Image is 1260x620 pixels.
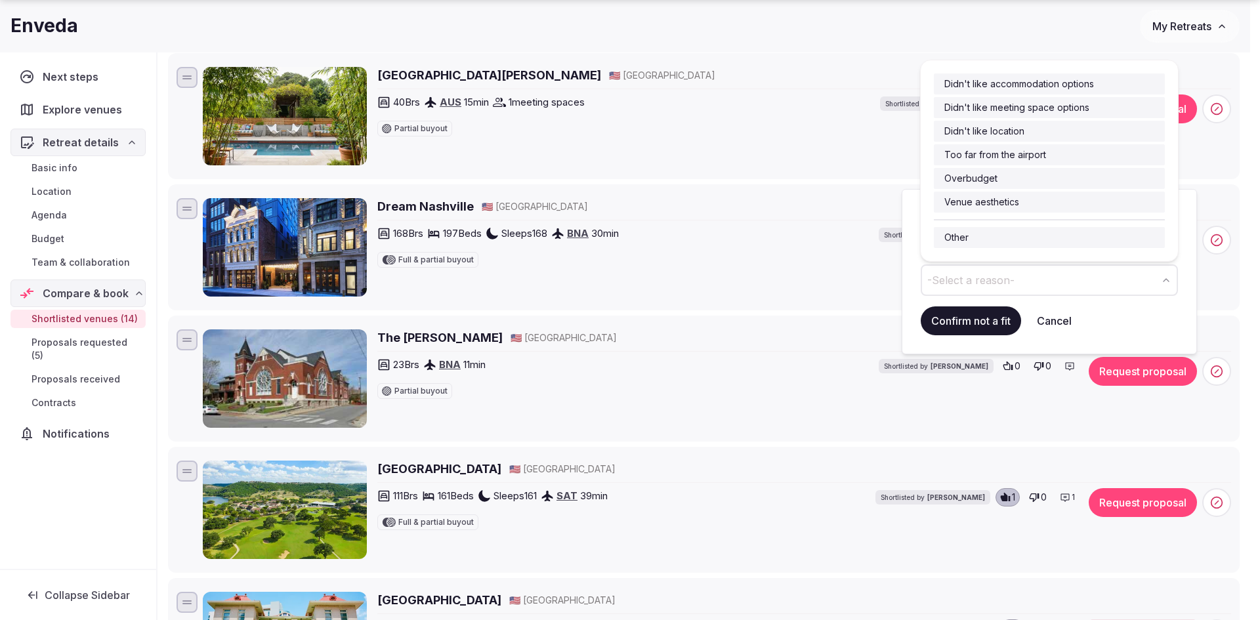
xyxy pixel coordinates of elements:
[921,306,1021,335] button: Confirm not a fit
[944,77,1094,91] span: Didn't like accommodation options
[944,125,1024,138] span: Didn't like location
[927,273,1015,287] span: -Select a reason-
[944,172,997,185] span: Overbudget
[944,101,1089,114] span: Didn't like meeting space options
[944,231,969,244] span: Other
[944,148,1046,161] span: Too far from the airport
[944,196,1019,209] span: Venue aesthetics
[1026,306,1082,335] button: Cancel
